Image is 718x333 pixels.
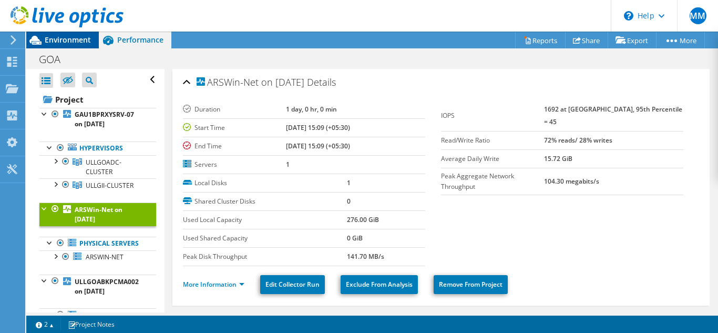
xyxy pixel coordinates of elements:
[690,7,706,24] span: MM
[347,252,384,261] b: 141.70 MB/s
[86,158,121,176] span: ULLGOADC-CLUSTER
[347,234,363,243] b: 0 GiB
[39,108,156,131] a: GAU1BPRXYSRV-07 on [DATE]
[39,203,156,226] a: ARSWin-Net on [DATE]
[39,142,156,155] a: Hypervisors
[347,215,379,224] b: 276.00 GiB
[39,308,156,322] a: Physical Servers
[183,104,286,115] label: Duration
[39,178,156,192] a: ULLGII-CLUSTER
[75,110,134,128] b: GAU1BPRXYSRV-07 on [DATE]
[441,110,544,121] label: IOPS
[260,275,325,294] a: Edit Collector Run
[117,35,163,45] span: Performance
[60,318,122,331] a: Project Notes
[183,251,346,262] label: Peak Disk Throughput
[544,177,599,186] b: 104.30 megabits/s
[441,171,544,192] label: Peak Aggregate Network Throughput
[75,277,139,296] b: ULLGOABKPCMA002 on [DATE]
[434,275,508,294] a: Remove From Project
[341,275,418,294] a: Exclude From Analysis
[347,178,351,187] b: 1
[347,197,351,206] b: 0
[86,253,124,261] span: ARSWIN-NET
[515,32,566,48] a: Reports
[286,123,350,132] b: [DATE] 15:09 (+05:30)
[183,215,346,225] label: Used Local Capacity
[86,181,134,190] span: ULLGII-CLUSTER
[197,77,304,88] span: ARSWin-Net on [DATE]
[183,159,286,170] label: Servers
[544,154,572,163] b: 15.72 GiB
[183,141,286,152] label: End Time
[39,250,156,264] a: ARSWIN-NET
[45,35,91,45] span: Environment
[75,205,122,224] b: ARSWin-Net on [DATE]
[565,32,608,48] a: Share
[544,136,612,145] b: 72% reads/ 28% writes
[39,155,156,178] a: ULLGOADC-CLUSTER
[656,32,705,48] a: More
[307,76,336,88] span: Details
[183,178,346,188] label: Local Disks
[286,105,337,114] b: 1 day, 0 hr, 0 min
[441,135,544,146] label: Read/Write Ratio
[39,237,156,250] a: Physical Servers
[39,275,156,298] a: ULLGOABKPCMA002 on [DATE]
[624,11,633,21] svg: \n
[39,91,156,108] a: Project
[441,154,544,164] label: Average Daily Write
[544,105,682,126] b: 1692 at [GEOGRAPHIC_DATA], 95th Percentile = 45
[28,318,61,331] a: 2
[183,280,244,289] a: More Information
[608,32,657,48] a: Export
[183,233,346,244] label: Used Shared Capacity
[34,54,77,65] h1: GOA
[286,160,290,169] b: 1
[286,142,350,150] b: [DATE] 15:09 (+05:30)
[183,123,286,133] label: Start Time
[183,196,346,207] label: Shared Cluster Disks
